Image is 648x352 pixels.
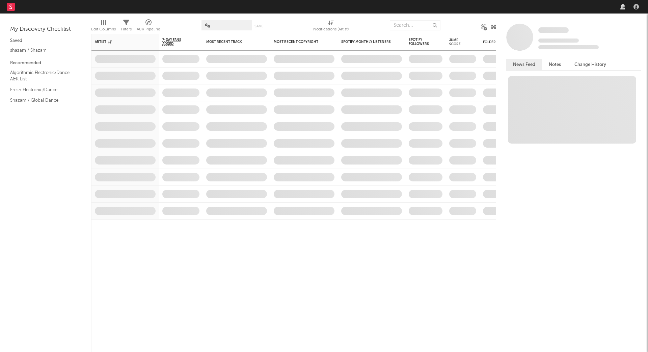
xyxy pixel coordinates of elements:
[538,27,569,33] span: Some Artist
[95,40,145,44] div: Artist
[91,17,116,36] div: Edit Columns
[121,17,132,36] div: Filters
[390,20,440,30] input: Search...
[483,40,534,44] div: Folders
[568,59,613,70] button: Change History
[162,38,189,46] span: 7-Day Fans Added
[409,38,432,46] div: Spotify Followers
[341,40,392,44] div: Spotify Monthly Listeners
[10,97,74,104] a: Shazam / Global Dance
[10,86,74,94] a: Fresh Electronic/Dance
[10,59,81,67] div: Recommended
[137,25,160,33] div: A&R Pipeline
[254,24,263,28] button: Save
[313,17,349,36] div: Notifications (Artist)
[449,38,466,46] div: Jump Score
[91,25,116,33] div: Edit Columns
[121,25,132,33] div: Filters
[137,17,160,36] div: A&R Pipeline
[274,40,324,44] div: Most Recent Copyright
[10,47,74,54] a: shazam / Shazam
[542,59,568,70] button: Notes
[538,39,579,43] span: Tracking Since: [DATE]
[538,27,569,34] a: Some Artist
[10,25,81,33] div: My Discovery Checklist
[538,45,599,49] span: 0 fans last week
[506,59,542,70] button: News Feed
[313,25,349,33] div: Notifications (Artist)
[10,37,81,45] div: Saved
[10,69,74,83] a: Algorithmic Electronic/Dance A&R List
[206,40,257,44] div: Most Recent Track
